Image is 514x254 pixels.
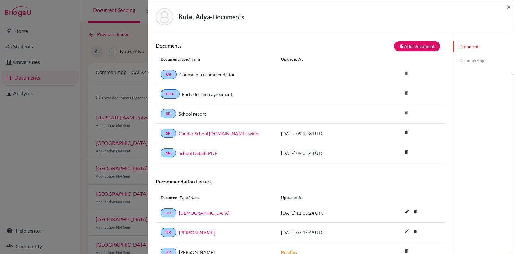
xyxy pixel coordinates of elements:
[402,227,412,237] button: edit
[161,109,176,118] a: SR
[179,130,258,137] a: Candor School [DOMAIN_NAME]_wide
[156,178,445,184] h6: Recommendation Letters
[402,148,411,157] a: delete
[161,70,177,79] a: CR
[161,129,176,138] a: SP
[182,91,232,98] a: Early decision agreement
[161,89,180,99] a: EDA
[179,210,229,216] a: [DEMOGRAPHIC_DATA]
[276,130,373,137] div: [DATE] 09:12:31 UTC
[402,69,411,78] i: delete
[210,13,244,21] span: - Documents
[281,230,324,235] span: [DATE] 07:15:48 UTC
[402,147,411,157] i: delete
[161,228,176,237] a: TR
[411,228,420,236] a: delete
[402,206,412,217] i: edit
[156,195,276,201] div: Document Type / Name
[178,13,210,21] strong: Kote, Adya
[453,41,514,52] a: Documents
[507,3,511,11] button: Close
[402,128,411,137] a: delete
[402,226,412,236] i: edit
[156,42,300,49] h6: Documents
[400,44,404,49] i: note_add
[276,195,373,201] div: Uploaded at
[402,127,411,137] i: delete
[179,229,215,236] a: [PERSON_NAME]
[402,108,411,118] i: delete
[507,2,511,11] span: ×
[179,150,217,156] a: School Details PDF
[276,150,373,156] div: [DATE] 09:08:44 UTC
[453,55,514,66] a: Common App
[276,56,373,62] div: Uploaded at
[402,88,411,98] i: delete
[411,227,420,236] i: delete
[411,207,420,217] i: delete
[161,208,176,217] a: TR
[179,71,235,78] a: Counselor recommendation
[402,207,412,217] button: edit
[179,110,206,117] a: School report
[156,56,276,62] div: Document Type / Name
[411,208,420,217] a: delete
[161,148,176,157] a: SR
[281,210,324,216] span: [DATE] 11:03:24 UTC
[394,41,440,51] button: note_addAdd Document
